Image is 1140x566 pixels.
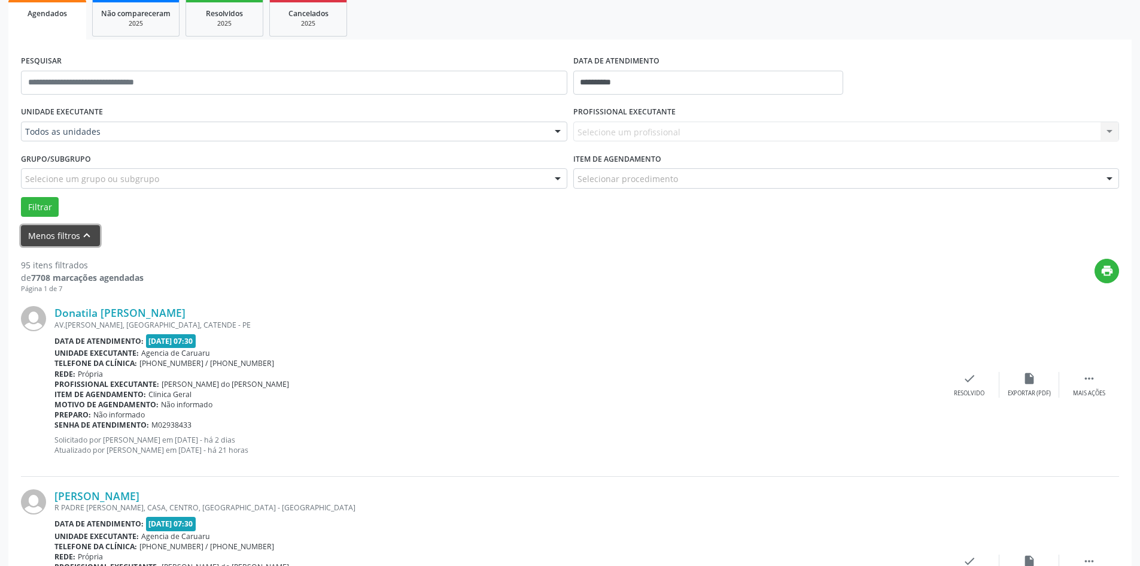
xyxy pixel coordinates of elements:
b: Profissional executante: [54,379,159,389]
span: Não compareceram [101,8,171,19]
label: Grupo/Subgrupo [21,150,91,168]
span: Não informado [93,410,145,420]
span: Clinica Geral [148,389,191,399]
b: Rede: [54,552,75,562]
div: Mais ações [1073,389,1105,398]
img: img [21,489,46,514]
span: Selecione um grupo ou subgrupo [25,172,159,185]
span: Própria [78,552,103,562]
div: Exportar (PDF) [1008,389,1051,398]
label: UNIDADE EXECUTANTE [21,103,103,122]
span: Cancelados [288,8,329,19]
span: Resolvidos [206,8,243,19]
b: Motivo de agendamento: [54,399,159,410]
span: Selecionar procedimento [577,172,678,185]
a: Donatila [PERSON_NAME] [54,306,186,319]
b: Unidade executante: [54,531,139,541]
b: Preparo: [54,410,91,420]
span: [DATE] 07:30 [146,334,196,348]
button: Menos filtroskeyboard_arrow_up [21,225,100,246]
b: Senha de atendimento: [54,420,149,430]
span: M02938433 [151,420,191,430]
p: Solicitado por [PERSON_NAME] em [DATE] - há 2 dias Atualizado por [PERSON_NAME] em [DATE] - há 21... [54,435,940,455]
button: Filtrar [21,197,59,217]
span: Todos as unidades [25,126,543,138]
label: PESQUISAR [21,52,62,71]
b: Telefone da clínica: [54,358,137,368]
b: Data de atendimento: [54,519,144,529]
b: Unidade executante: [54,348,139,358]
div: AV.[PERSON_NAME], [GEOGRAPHIC_DATA], CATENDE - PE [54,320,940,330]
div: de [21,271,144,284]
b: Item de agendamento: [54,389,146,399]
a: [PERSON_NAME] [54,489,139,503]
div: Resolvido [954,389,984,398]
span: Não informado [161,399,212,410]
i: print [1101,264,1114,277]
div: 2025 [194,19,254,28]
i: check [963,372,976,385]
b: Rede: [54,369,75,379]
span: [DATE] 07:30 [146,517,196,531]
span: Agencia de Caruaru [141,348,210,358]
div: R PADRE [PERSON_NAME], CASA, CENTRO, [GEOGRAPHIC_DATA] - [GEOGRAPHIC_DATA] [54,503,940,513]
span: [PHONE_NUMBER] / [PHONE_NUMBER] [139,541,274,552]
div: Página 1 de 7 [21,284,144,294]
i: keyboard_arrow_up [80,229,93,242]
i:  [1083,372,1096,385]
i: insert_drive_file [1023,372,1036,385]
div: 95 itens filtrados [21,259,144,271]
label: Item de agendamento [573,150,661,168]
b: Telefone da clínica: [54,541,137,552]
span: Própria [78,369,103,379]
span: Agendados [28,8,67,19]
button: print [1095,259,1119,283]
img: img [21,306,46,331]
span: Agencia de Caruaru [141,531,210,541]
label: PROFISSIONAL EXECUTANTE [573,103,676,122]
span: [PHONE_NUMBER] / [PHONE_NUMBER] [139,358,274,368]
div: 2025 [101,19,171,28]
label: DATA DE ATENDIMENTO [573,52,659,71]
span: [PERSON_NAME] do [PERSON_NAME] [162,379,289,389]
b: Data de atendimento: [54,336,144,346]
div: 2025 [278,19,338,28]
strong: 7708 marcações agendadas [31,272,144,283]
